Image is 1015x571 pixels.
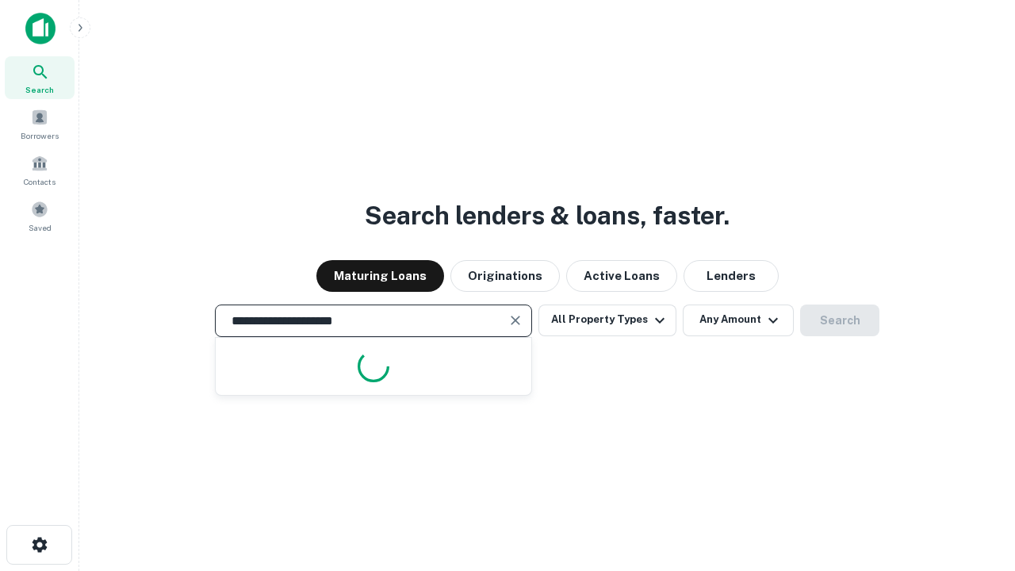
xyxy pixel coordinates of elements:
[25,13,56,44] img: capitalize-icon.png
[5,102,75,145] a: Borrowers
[566,260,677,292] button: Active Loans
[683,305,794,336] button: Any Amount
[29,221,52,234] span: Saved
[5,194,75,237] a: Saved
[21,129,59,142] span: Borrowers
[316,260,444,292] button: Maturing Loans
[504,309,527,331] button: Clear
[24,175,56,188] span: Contacts
[684,260,779,292] button: Lenders
[538,305,676,336] button: All Property Types
[936,444,1015,520] iframe: Chat Widget
[5,56,75,99] a: Search
[365,197,730,235] h3: Search lenders & loans, faster.
[450,260,560,292] button: Originations
[5,148,75,191] a: Contacts
[25,83,54,96] span: Search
